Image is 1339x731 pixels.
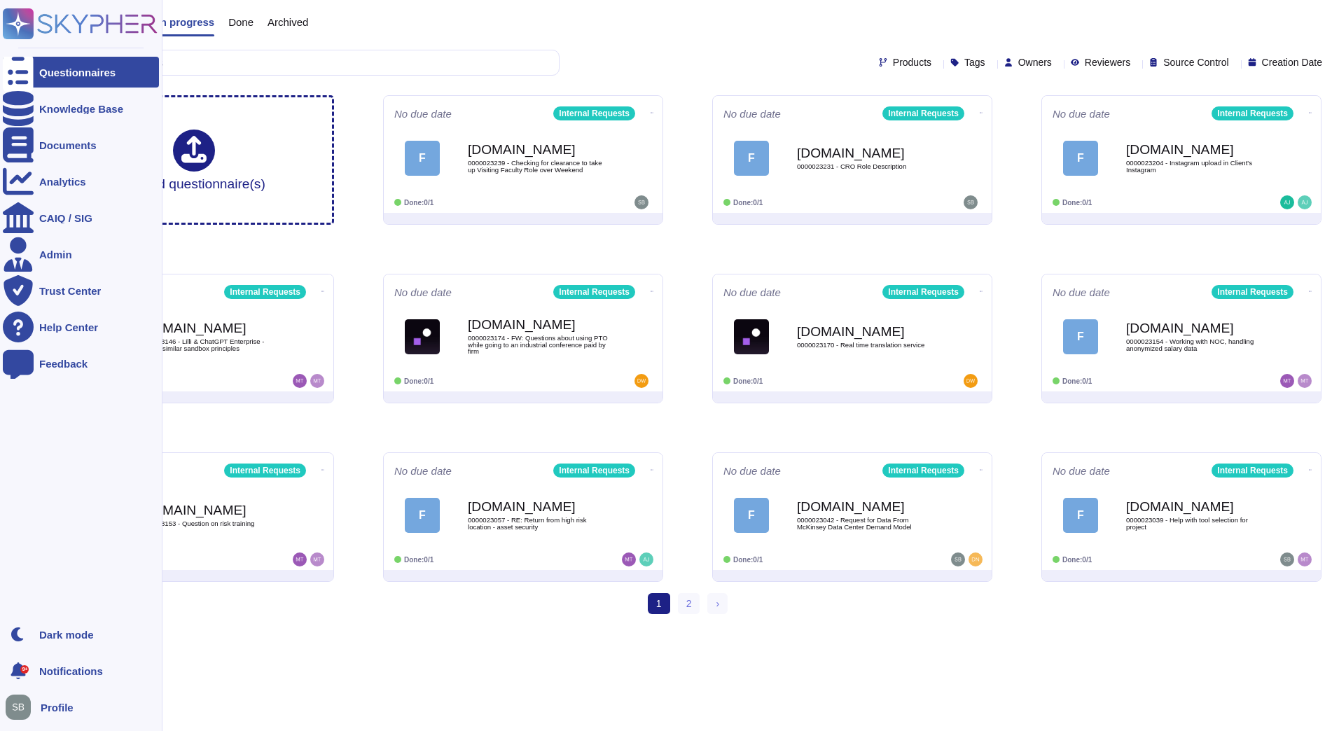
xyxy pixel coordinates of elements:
span: Products [893,57,931,67]
span: 0000023146 - Lilli & ChatGPT Enterprise - confirm similar sandbox principles [139,338,279,351]
img: user [1280,374,1294,388]
a: Admin [3,239,159,270]
div: CAIQ / SIG [39,213,92,223]
span: No due date [723,287,781,298]
span: 0000023153 - Question on risk training [139,520,279,527]
span: No due date [394,466,452,476]
b: [DOMAIN_NAME] [797,146,937,160]
div: Internal Requests [1212,285,1293,299]
b: [DOMAIN_NAME] [1126,500,1266,513]
img: user [969,552,983,566]
div: F [405,141,440,176]
img: Logo [405,319,440,354]
img: user [1298,552,1312,566]
img: user [964,374,978,388]
a: Feedback [3,348,159,379]
span: Done: 0/1 [1062,199,1092,207]
span: 0000023239 - Checking for clearance to take up Visiting Faculty Role over Weekend [468,160,608,173]
a: Analytics [3,166,159,197]
div: Internal Requests [553,106,635,120]
div: F [734,141,769,176]
span: No due date [1053,287,1110,298]
span: No due date [723,109,781,119]
div: F [405,498,440,533]
span: Done: 0/1 [404,377,433,385]
input: Search by keywords [55,50,559,75]
span: Creation Date [1262,57,1322,67]
div: F [734,498,769,533]
img: user [639,552,653,566]
span: 0000023170 - Real time translation service [797,342,937,349]
b: [DOMAIN_NAME] [139,503,279,517]
span: Done: 0/1 [404,199,433,207]
a: CAIQ / SIG [3,202,159,233]
span: Done: 0/1 [733,556,763,564]
img: user [1280,552,1294,566]
div: Internal Requests [553,464,635,478]
span: Done: 0/1 [1062,556,1092,564]
img: user [310,374,324,388]
span: 0000023231 - CRO Role Description [797,163,937,170]
img: user [1298,195,1312,209]
span: 0000023042 - Request for Data From McKinsey Data Center Demand Model [797,517,937,530]
span: 0000023154 - Working with NOC, handling anonymized salary data [1126,338,1266,351]
img: user [964,195,978,209]
div: Internal Requests [1212,106,1293,120]
a: Trust Center [3,275,159,306]
span: No due date [394,109,452,119]
div: Internal Requests [882,464,964,478]
div: Admin [39,249,72,260]
img: user [1298,374,1312,388]
b: [DOMAIN_NAME] [1126,321,1266,335]
a: Help Center [3,312,159,342]
img: user [293,552,307,566]
span: In progress [157,17,214,27]
span: Done [228,17,254,27]
span: Done: 0/1 [1062,377,1092,385]
span: 0000023057 - RE: Return from high risk location - asset security [468,517,608,530]
div: F [1063,319,1098,354]
span: No due date [1053,109,1110,119]
div: Feedback [39,358,88,369]
img: user [622,552,636,566]
a: Documents [3,130,159,160]
div: F [1063,141,1098,176]
b: [DOMAIN_NAME] [797,325,937,338]
div: Questionnaires [39,67,116,78]
b: [DOMAIN_NAME] [468,143,608,156]
img: user [634,374,648,388]
div: F [1063,498,1098,533]
div: Knowledge Base [39,104,123,114]
span: 1 [648,593,670,614]
div: Documents [39,140,97,151]
div: Upload questionnaire(s) [123,130,265,190]
img: Logo [734,319,769,354]
img: user [951,552,965,566]
div: Help Center [39,322,98,333]
span: Profile [41,702,74,713]
a: 2 [678,593,700,614]
div: Internal Requests [553,285,635,299]
span: Owners [1018,57,1052,67]
b: [DOMAIN_NAME] [797,500,937,513]
span: No due date [1053,466,1110,476]
img: user [310,552,324,566]
div: Internal Requests [1212,464,1293,478]
div: Analytics [39,176,86,187]
div: Internal Requests [224,464,306,478]
span: Tags [964,57,985,67]
span: 0000023039 - Help with tool selection for project [1126,517,1266,530]
img: user [293,374,307,388]
span: No due date [394,287,452,298]
span: Reviewers [1085,57,1130,67]
span: 0000023174 - FW: Questions about using PTO while going to an industrial conference paid by firm [468,335,608,355]
span: Done: 0/1 [733,377,763,385]
span: No due date [723,466,781,476]
b: [DOMAIN_NAME] [139,321,279,335]
b: [DOMAIN_NAME] [468,500,608,513]
span: 0000023204 - Instagram upload in Client's Instagram [1126,160,1266,173]
div: Internal Requests [224,285,306,299]
img: user [1280,195,1294,209]
span: › [716,598,719,609]
div: Internal Requests [882,106,964,120]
